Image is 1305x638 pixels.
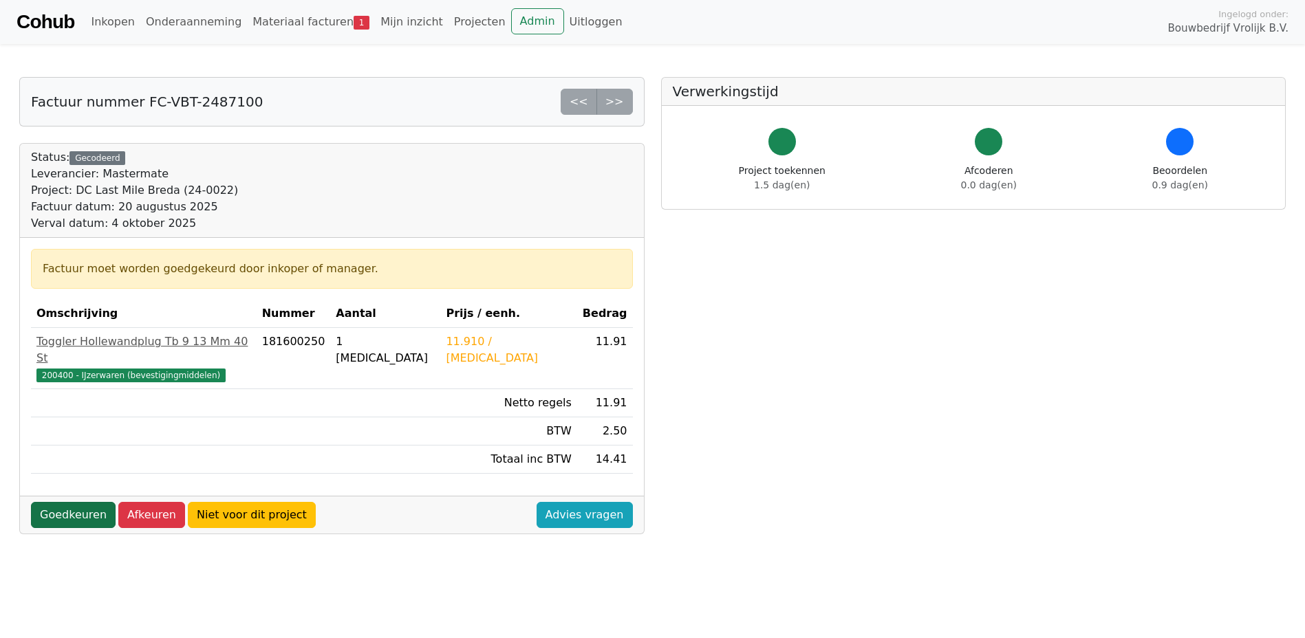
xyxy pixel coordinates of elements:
[1152,164,1208,192] div: Beoordelen
[31,93,263,110] h5: Factuur nummer FC-VBT-2487100
[511,8,564,34] a: Admin
[31,149,238,232] div: Status:
[257,328,331,389] td: 181600250
[961,164,1017,192] div: Afcoderen
[247,8,375,36] a: Materiaal facturen1
[440,417,576,445] td: BTW
[257,300,331,328] th: Nummer
[577,389,633,417] td: 11.91
[440,389,576,417] td: Netto regels
[43,261,621,277] div: Factuur moet worden goedgekeurd door inkoper of manager.
[449,8,511,36] a: Projecten
[36,333,251,366] div: Toggler Hollewandplug Tb 9 13 Mm 40 St
[31,166,238,182] div: Leverancier: Mastermate
[440,300,576,328] th: Prijs / eenh.
[17,5,74,38] a: Cohub
[440,445,576,474] td: Totaal inc BTW
[354,16,369,30] span: 1
[69,151,125,165] div: Gecodeerd
[961,179,1017,190] span: 0.0 dag(en)
[577,300,633,328] th: Bedrag
[1167,21,1288,36] span: Bouwbedrijf Vrolijk B.V.
[140,8,247,36] a: Onderaanneming
[336,333,435,366] div: 1 [MEDICAL_DATA]
[1152,179,1208,190] span: 0.9 dag(en)
[446,333,571,366] div: 11.910 / [MEDICAL_DATA]
[739,164,826,192] div: Project toekennen
[564,8,628,36] a: Uitloggen
[31,215,238,232] div: Verval datum: 4 oktober 2025
[188,502,316,528] a: Niet voor dit project
[36,333,251,383] a: Toggler Hollewandplug Tb 9 13 Mm 40 St200400 - IJzerwaren (bevestigingmiddelen)
[577,445,633,474] td: 14.41
[31,502,116,528] a: Goedkeuren
[31,182,238,199] div: Project: DC Last Mile Breda (24-0022)
[537,502,633,528] a: Advies vragen
[36,368,226,382] span: 200400 - IJzerwaren (bevestigingmiddelen)
[577,417,633,445] td: 2.50
[31,199,238,215] div: Factuur datum: 20 augustus 2025
[85,8,140,36] a: Inkopen
[754,179,810,190] span: 1.5 dag(en)
[1218,8,1288,21] span: Ingelogd onder:
[375,8,449,36] a: Mijn inzicht
[118,502,185,528] a: Afkeuren
[577,328,633,389] td: 11.91
[330,300,440,328] th: Aantal
[673,83,1275,100] h5: Verwerkingstijd
[31,300,257,328] th: Omschrijving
